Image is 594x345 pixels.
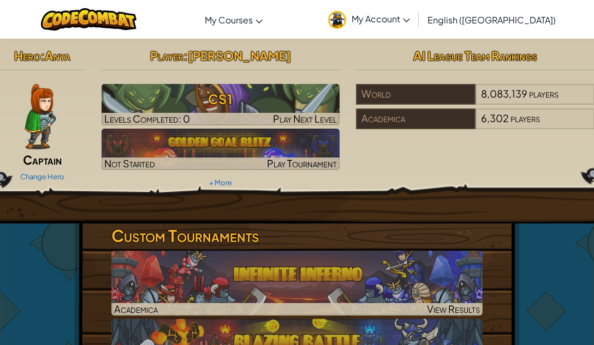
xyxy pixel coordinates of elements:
img: Infinite Inferno [111,251,483,316]
a: Change Hero [20,172,64,181]
span: players [529,87,559,100]
span: Not Started [104,157,155,170]
span: My Account [352,13,410,25]
img: avatar [328,11,346,29]
span: 6,302 [481,112,509,124]
span: Hero [14,48,40,63]
span: Captain [23,152,62,167]
span: AI League Team Rankings [413,48,537,63]
h3: CS1 [102,87,340,111]
a: + More [209,178,232,187]
span: English ([GEOGRAPHIC_DATA]) [427,14,556,26]
span: players [510,112,540,124]
span: Play Next Level [273,112,337,125]
span: : [183,48,188,63]
span: Academica [114,302,158,315]
div: World [356,84,475,105]
h3: Custom Tournaments [111,223,483,248]
a: My Courses [199,5,268,34]
img: captain-pose.png [25,84,56,149]
a: English ([GEOGRAPHIC_DATA]) [422,5,561,34]
span: View Results [427,302,480,315]
a: AcademicaView Results [111,251,483,316]
span: [PERSON_NAME] [188,48,291,63]
img: CodeCombat logo [41,8,136,31]
img: CS1 [102,84,340,125]
img: Golden Goal [102,129,340,170]
span: 8,083,139 [481,87,527,100]
a: Play Next Level [102,84,340,125]
span: Levels Completed: 0 [104,112,190,125]
a: My Account [323,2,415,37]
span: : [40,48,45,63]
span: Player [150,48,183,63]
span: My Courses [205,14,253,26]
a: Not StartedPlay Tournament [102,129,340,170]
span: Anya [45,48,70,63]
div: Academica [356,108,475,129]
span: Play Tournament [267,157,337,170]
